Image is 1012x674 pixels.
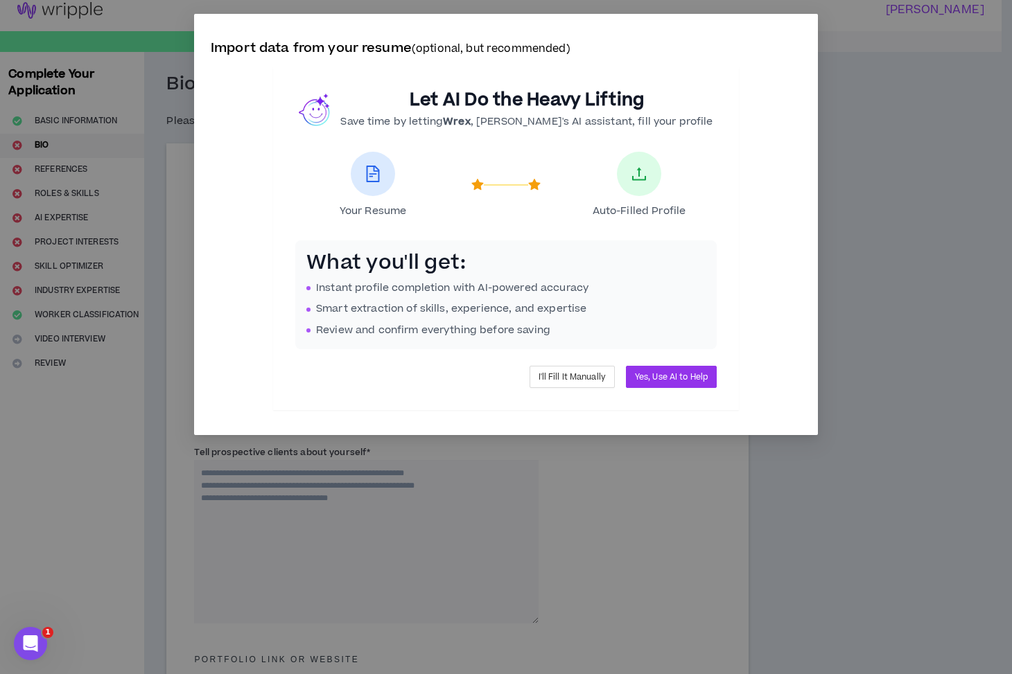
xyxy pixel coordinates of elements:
p: Save time by letting , [PERSON_NAME]'s AI assistant, fill your profile [340,114,713,130]
span: star [471,179,484,191]
b: Wrex [443,114,471,129]
span: file-text [365,166,381,182]
li: Instant profile completion with AI-powered accuracy [306,281,706,296]
button: Close [780,14,818,51]
span: 1 [42,627,53,638]
span: upload [631,166,647,182]
span: Your Resume [340,204,407,218]
span: star [528,179,541,191]
button: I'll Fill It Manually [530,366,615,388]
iframe: Intercom live chat [14,627,47,660]
li: Review and confirm everything before saving [306,323,706,338]
small: (optional, but recommended) [412,42,570,56]
h2: Let AI Do the Heavy Lifting [340,89,713,112]
span: I'll Fill It Manually [539,371,606,384]
h3: What you'll get: [306,251,706,275]
p: Import data from your resume [211,39,801,59]
img: wrex.png [299,93,332,126]
button: Yes, Use AI to Help [626,366,717,388]
li: Smart extraction of skills, experience, and expertise [306,301,706,317]
span: Yes, Use AI to Help [635,371,708,384]
span: Auto-Filled Profile [593,204,686,218]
